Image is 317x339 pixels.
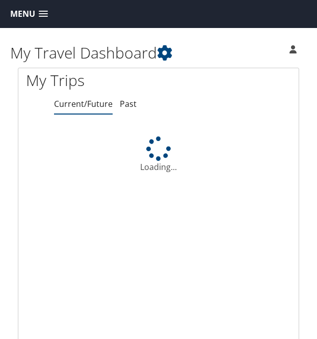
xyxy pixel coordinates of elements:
[120,98,137,109] a: Past
[10,42,233,64] h1: My Travel Dashboard
[18,136,299,173] div: Loading...
[5,6,53,22] a: Menu
[10,9,35,19] span: Menu
[54,98,113,109] a: Current/Future
[26,70,291,91] h1: My Trips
